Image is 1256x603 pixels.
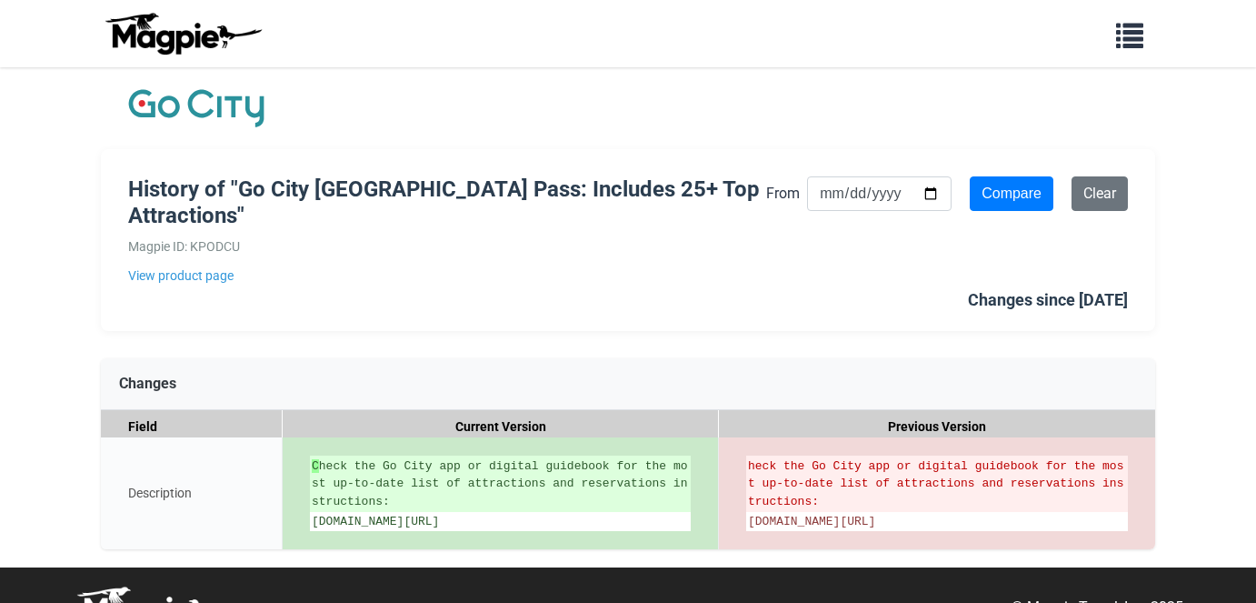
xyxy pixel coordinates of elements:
[101,437,283,549] div: Description
[748,515,875,528] span: [DOMAIN_NAME][URL]
[719,410,1155,444] div: Previous Version
[101,358,1155,410] div: Changes
[128,236,766,256] div: Magpie ID: KPODCU
[101,12,264,55] img: logo-ab69f6fb50320c5b225c76a69d11143b.png
[128,266,766,286] a: View product page
[312,459,319,473] strong: C
[748,457,1126,511] del: heck the Go City app or digital guidebook for the most up-to-date list of attractions and reserva...
[283,410,719,444] div: Current Version
[312,457,689,511] ins: heck the Go City app or digital guidebook for the most up-to-date list of attractions and reserva...
[1072,176,1128,211] a: Clear
[970,176,1053,211] input: Compare
[128,176,766,229] h1: History of "Go City [GEOGRAPHIC_DATA] Pass: Includes 25+ Top Attractions"
[968,287,1128,314] div: Changes since [DATE]
[766,182,800,206] label: From
[128,85,264,131] img: Company Logo
[101,410,283,444] div: Field
[312,515,439,528] span: [DOMAIN_NAME][URL]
